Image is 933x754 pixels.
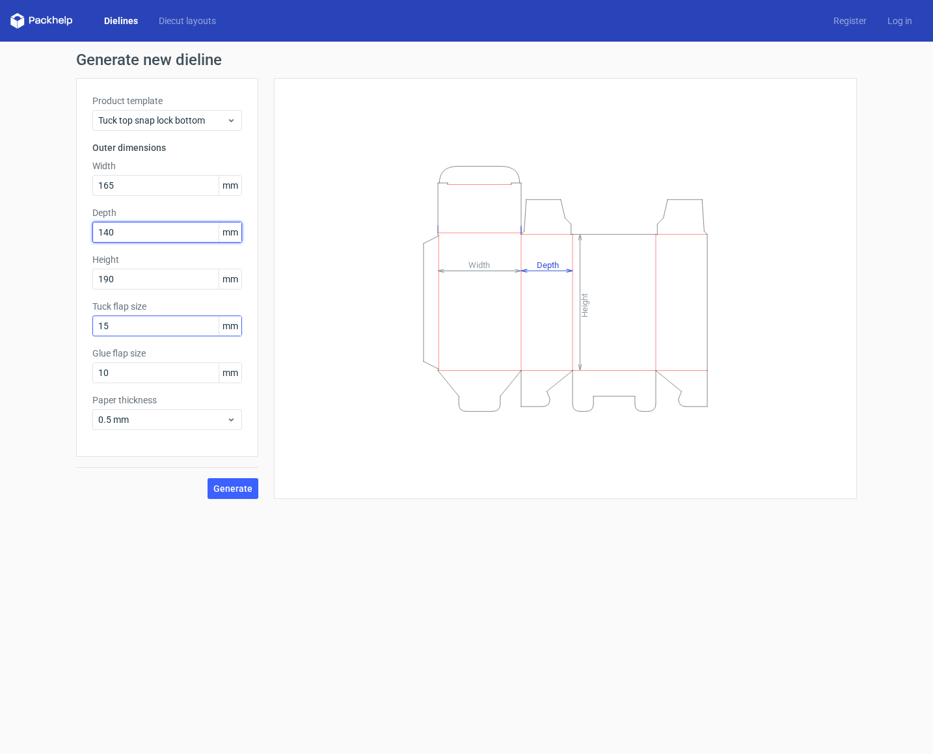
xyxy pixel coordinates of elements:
[92,347,242,360] label: Glue flap size
[94,14,148,27] a: Dielines
[92,206,242,219] label: Depth
[92,394,242,407] label: Paper thickness
[823,14,877,27] a: Register
[219,222,241,242] span: mm
[208,478,258,499] button: Generate
[92,141,242,154] h3: Outer dimensions
[98,114,226,127] span: Tuck top snap lock bottom
[76,52,857,68] h1: Generate new dieline
[98,413,226,426] span: 0.5 mm
[92,159,242,172] label: Width
[219,176,241,195] span: mm
[148,14,226,27] a: Diecut layouts
[92,94,242,107] label: Product template
[92,253,242,266] label: Height
[877,14,923,27] a: Log in
[219,269,241,289] span: mm
[580,293,589,317] tspan: Height
[213,484,252,493] span: Generate
[92,300,242,313] label: Tuck flap size
[219,316,241,336] span: mm
[219,363,241,383] span: mm
[468,260,490,269] tspan: Width
[537,260,559,269] tspan: Depth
